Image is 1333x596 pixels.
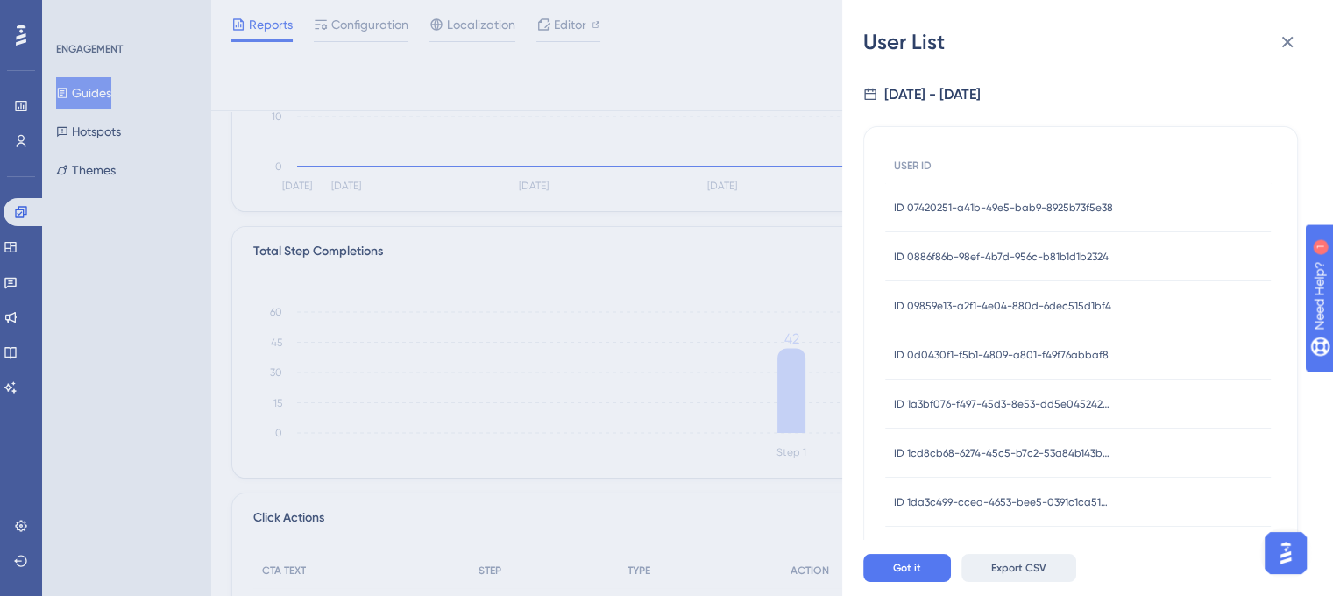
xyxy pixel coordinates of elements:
[894,159,932,173] span: USER ID
[863,28,1312,56] div: User List
[894,250,1109,264] span: ID 0886f86b-98ef-4b7d-956c-b81b1d1b2324
[894,201,1113,215] span: ID 07420251-a41b-49e5-bab9-8925b73f5e38
[991,561,1046,575] span: Export CSV
[122,9,127,23] div: 1
[41,4,110,25] span: Need Help?
[894,495,1113,509] span: ID 1da3c499-ccea-4653-bee5-0391c1ca514b
[894,348,1109,362] span: ID 0d0430f1-f5b1-4809-a801-f49f76abbaf8
[894,397,1113,411] span: ID 1a3bf076-f497-45d3-8e53-dd5e045242cc
[961,554,1076,582] button: Export CSV
[894,446,1113,460] span: ID 1cd8cb68-6274-45c5-b7c2-53a84b143b2e
[894,299,1111,313] span: ID 09859e13-a2f1-4e04-880d-6dec515d1bf4
[884,84,981,105] div: [DATE] - [DATE]
[893,561,921,575] span: Got it
[1259,527,1312,579] iframe: UserGuiding AI Assistant Launcher
[863,554,951,582] button: Got it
